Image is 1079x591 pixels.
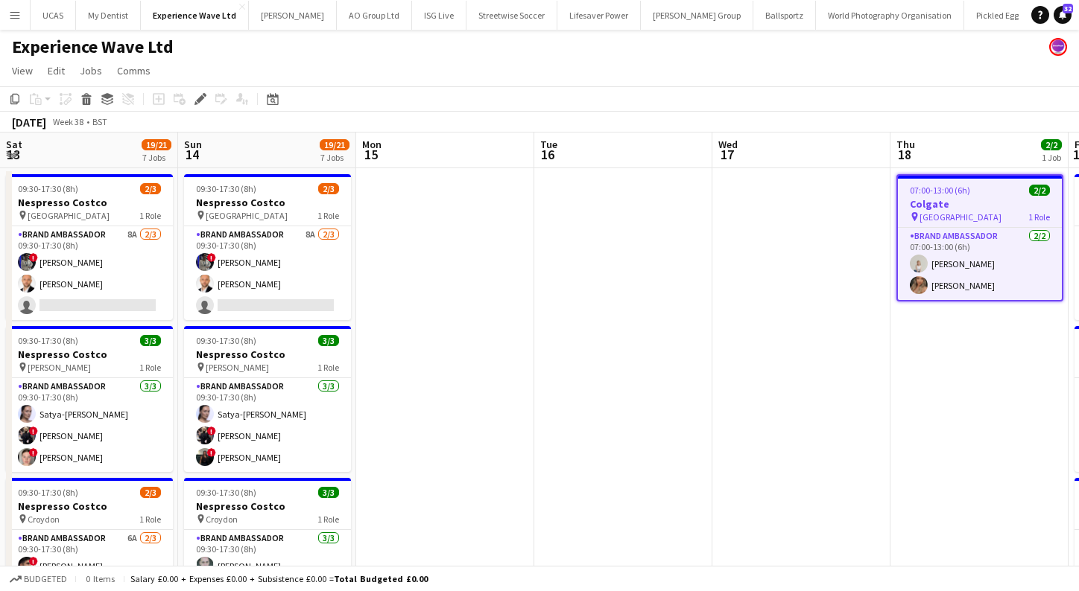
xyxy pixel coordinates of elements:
span: ! [29,557,38,566]
span: Sat [6,138,22,151]
span: [PERSON_NAME] [28,362,91,373]
span: 1 Role [317,362,339,373]
button: [PERSON_NAME] Group [641,1,753,30]
h3: Nespresso Costco [6,348,173,361]
span: [GEOGRAPHIC_DATA] [206,210,288,221]
span: 07:00-13:00 (6h) [910,185,970,196]
span: Jobs [80,64,102,77]
span: 14 [182,146,202,163]
span: Tue [540,138,557,151]
div: BST [92,116,107,127]
span: Budgeted [24,574,67,584]
span: 09:30-17:30 (8h) [18,335,78,346]
span: ! [207,253,216,262]
span: ! [207,427,216,435]
button: Budgeted [7,571,69,587]
span: Mon [362,138,382,151]
span: 15 [360,146,382,163]
span: 13 [4,146,22,163]
span: 19/21 [142,139,171,150]
button: AO Group Ltd [337,1,412,30]
app-card-role: Brand Ambassador2/207:00-13:00 (6h)[PERSON_NAME][PERSON_NAME] [898,228,1062,300]
h1: Experience Wave Ltd [12,36,174,58]
span: View [12,64,33,77]
span: 2/2 [1041,139,1062,150]
span: 3/3 [140,335,161,346]
span: Comms [117,64,151,77]
span: 0 items [82,573,118,584]
span: ! [207,448,216,457]
span: 09:30-17:30 (8h) [196,183,256,194]
app-job-card: 09:30-17:30 (8h)2/3Nespresso Costco [GEOGRAPHIC_DATA]1 RoleBrand Ambassador8A2/309:30-17:30 (8h)!... [6,174,173,320]
span: Thu [896,138,915,151]
span: 09:30-17:30 (8h) [196,335,256,346]
span: [GEOGRAPHIC_DATA] [28,210,110,221]
span: 1 Role [317,210,339,221]
h3: Nespresso Costco [184,348,351,361]
app-job-card: 09:30-17:30 (8h)3/3Nespresso Costco [PERSON_NAME]1 RoleBrand Ambassador3/309:30-17:30 (8h)Satya-[... [184,326,351,472]
button: ISG Live [412,1,466,30]
span: Edit [48,64,65,77]
button: Ballsportz [753,1,816,30]
button: My Dentist [76,1,141,30]
h3: Nespresso Costco [184,196,351,209]
span: [PERSON_NAME] [206,362,269,373]
span: 18 [894,146,915,163]
div: Salary £0.00 + Expenses £0.00 + Subsistence £0.00 = [130,573,428,584]
span: 17 [716,146,738,163]
a: Comms [111,61,156,80]
div: 1 Job [1042,152,1061,163]
app-card-role: Brand Ambassador8A2/309:30-17:30 (8h)![PERSON_NAME][PERSON_NAME] [184,226,351,320]
app-job-card: 09:30-17:30 (8h)2/3Nespresso Costco [GEOGRAPHIC_DATA]1 RoleBrand Ambassador8A2/309:30-17:30 (8h)!... [184,174,351,320]
a: Jobs [74,61,108,80]
app-card-role: Brand Ambassador3/309:30-17:30 (8h)Satya-[PERSON_NAME]![PERSON_NAME]![PERSON_NAME] [6,378,173,472]
span: 16 [538,146,557,163]
app-card-role: Brand Ambassador3/309:30-17:30 (8h)Satya-[PERSON_NAME]![PERSON_NAME]![PERSON_NAME] [184,378,351,472]
span: 09:30-17:30 (8h) [196,487,256,498]
span: 2/3 [140,183,161,194]
span: 2/3 [140,487,161,498]
div: 7 Jobs [142,152,171,163]
a: View [6,61,39,80]
div: [DATE] [12,115,46,130]
span: 1 Role [317,514,339,525]
button: Streetwise Soccer [466,1,557,30]
div: 7 Jobs [320,152,349,163]
h3: Nespresso Costco [184,499,351,513]
h3: Colgate [898,197,1062,211]
span: 1 Role [139,210,161,221]
span: 3/3 [318,487,339,498]
span: Week 38 [49,116,86,127]
span: ! [29,448,38,457]
span: ! [29,253,38,262]
span: Croydon [206,514,238,525]
app-user-avatar: Sophie Barnes [1049,38,1067,56]
span: Total Budgeted £0.00 [334,573,428,584]
h3: Nespresso Costco [6,196,173,209]
button: Lifesaver Power [557,1,641,30]
span: 1 Role [139,514,161,525]
span: 1 Role [1028,211,1050,223]
span: 19/21 [320,139,349,150]
span: [GEOGRAPHIC_DATA] [920,211,1002,223]
span: 32 [1063,4,1073,13]
button: Pickled Egg [964,1,1031,30]
button: Experience Wave Ltd [141,1,249,30]
button: [PERSON_NAME] [249,1,337,30]
span: 2/2 [1029,185,1050,196]
h3: Nespresso Costco [6,499,173,513]
app-job-card: 09:30-17:30 (8h)3/3Nespresso Costco [PERSON_NAME]1 RoleBrand Ambassador3/309:30-17:30 (8h)Satya-[... [6,326,173,472]
span: 2/3 [318,183,339,194]
app-card-role: Brand Ambassador8A2/309:30-17:30 (8h)![PERSON_NAME][PERSON_NAME] [6,226,173,320]
span: 09:30-17:30 (8h) [18,487,78,498]
span: Sun [184,138,202,151]
span: ! [29,427,38,435]
button: World Photography Organisation [816,1,964,30]
a: Edit [42,61,71,80]
a: 32 [1054,6,1072,24]
span: Wed [718,138,738,151]
app-job-card: 07:00-13:00 (6h)2/2Colgate [GEOGRAPHIC_DATA]1 RoleBrand Ambassador2/207:00-13:00 (6h)[PERSON_NAME... [896,174,1063,301]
